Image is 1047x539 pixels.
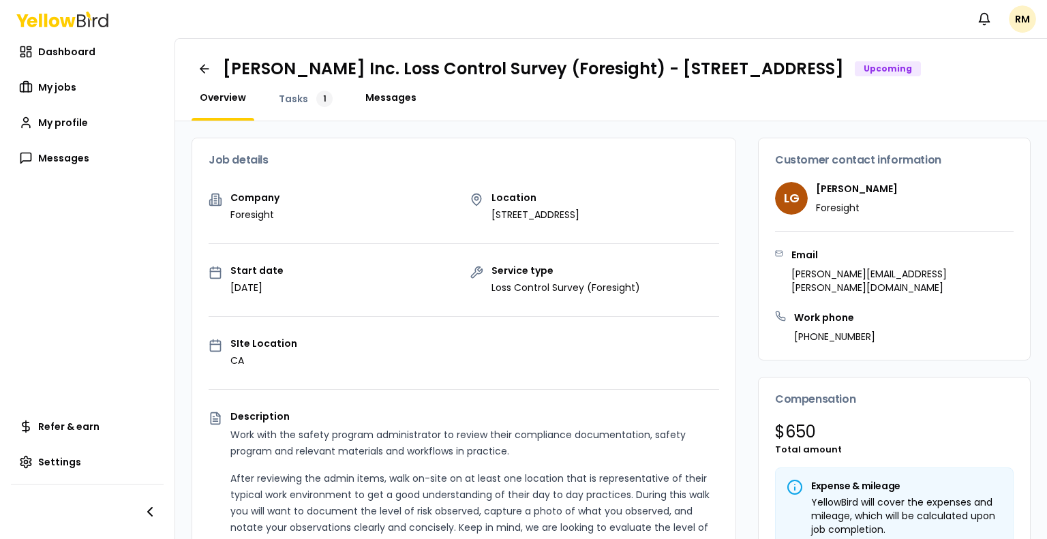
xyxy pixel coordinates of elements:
[775,421,1014,443] p: $ 650
[775,394,1014,405] h3: Compensation
[316,91,333,107] div: 1
[491,266,640,275] p: Service type
[775,443,1014,457] p: Total amount
[230,208,279,221] p: Foresight
[787,479,1002,493] h5: Expense & mileage
[791,267,1014,294] p: [PERSON_NAME][EMAIL_ADDRESS][PERSON_NAME][DOMAIN_NAME]
[11,74,164,101] a: My jobs
[775,155,1014,166] h3: Customer contact information
[1009,5,1036,33] span: RM
[223,58,844,80] h1: [PERSON_NAME] Inc. Loss Control Survey (Foresight) - [STREET_ADDRESS]
[230,412,719,421] p: Description
[38,420,100,433] span: Refer & earn
[230,339,297,348] p: SIte Location
[775,182,808,215] span: LG
[38,151,89,165] span: Messages
[38,45,95,59] span: Dashboard
[209,155,719,166] h3: Job details
[816,201,898,215] p: Foresight
[11,448,164,476] a: Settings
[11,144,164,172] a: Messages
[230,281,284,294] p: [DATE]
[230,266,284,275] p: Start date
[11,109,164,136] a: My profile
[11,38,164,65] a: Dashboard
[491,193,579,202] p: Location
[491,281,640,294] p: Loss Control Survey (Foresight)
[791,248,1014,262] h3: Email
[271,91,341,107] a: Tasks1
[794,330,875,343] p: [PHONE_NUMBER]
[365,91,416,104] span: Messages
[11,413,164,440] a: Refer & earn
[794,311,875,324] h3: Work phone
[230,354,297,367] p: CA
[38,80,76,94] span: My jobs
[200,91,246,104] span: Overview
[816,182,898,196] h4: [PERSON_NAME]
[230,193,279,202] p: Company
[357,91,425,104] a: Messages
[192,91,254,104] a: Overview
[855,61,921,76] div: Upcoming
[491,208,579,221] p: [STREET_ADDRESS]
[279,92,308,106] span: Tasks
[230,427,719,459] p: Work with the safety program administrator to review their compliance documentation, safety progr...
[38,455,81,469] span: Settings
[787,495,1002,536] div: YellowBird will cover the expenses and mileage, which will be calculated upon job completion.
[38,116,88,129] span: My profile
